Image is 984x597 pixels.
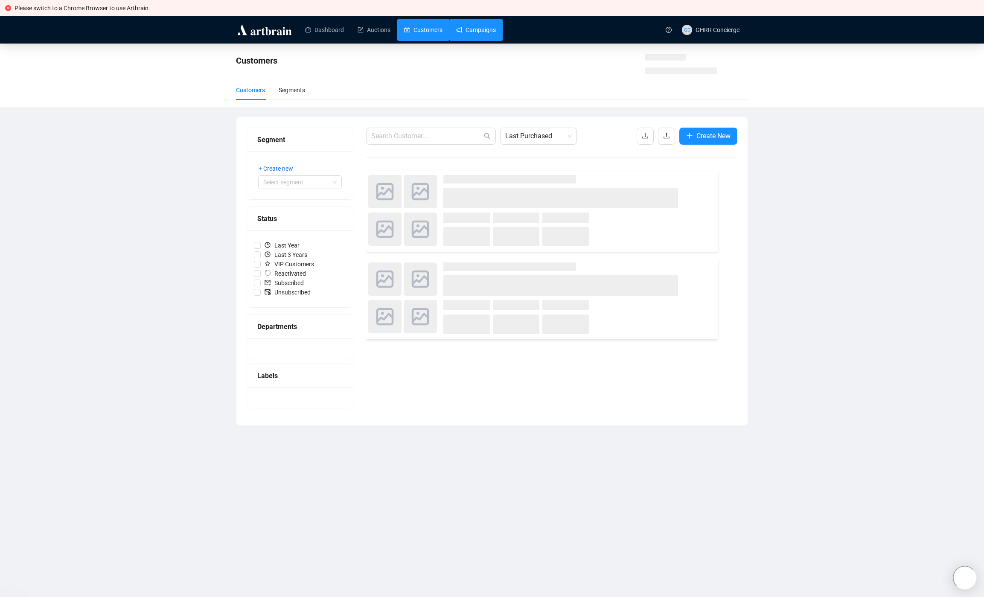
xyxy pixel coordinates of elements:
[404,262,437,296] img: photo.svg
[368,175,402,208] img: photo.svg
[368,300,402,333] img: photo.svg
[258,162,300,175] button: + Create new
[696,131,731,141] span: Create New
[661,16,677,43] a: question-circle
[257,213,343,224] div: Status
[456,19,496,41] a: Campaigns
[236,23,293,37] img: logo
[505,128,572,144] span: Last Purchased
[679,128,737,145] button: Create New
[236,85,265,95] div: Customers
[305,19,344,41] a: Dashboard
[686,132,693,139] span: plus
[358,19,390,41] a: Auctions
[261,288,314,297] span: Unsubscribed
[368,213,402,246] img: photo.svg
[663,132,670,139] span: upload
[404,213,437,246] img: photo.svg
[279,85,305,95] div: Segments
[666,27,672,33] span: question-circle
[261,250,311,259] span: Last 3 Years
[953,566,977,590] iframe: Intercom live chat discovery launcher
[371,131,482,141] input: Search Customer...
[368,262,402,296] img: photo.svg
[696,26,739,33] span: GHRR Concierge
[5,5,11,11] span: close-circle
[261,241,303,250] span: Last Year
[257,134,343,145] div: Segment
[257,370,343,381] div: Labels
[404,175,437,208] img: photo.svg
[15,3,979,13] div: Please switch to a Chrome Browser to use Artbrain.
[257,321,343,332] div: Departments
[484,133,491,140] span: search
[236,55,277,66] span: Customers
[259,164,293,173] span: + Create new
[404,19,443,41] a: Customers
[261,259,317,269] span: VIP Customers
[261,278,307,288] span: Subscribed
[642,132,649,139] span: download
[684,26,690,34] span: GC
[261,269,309,278] span: Reactivated
[404,300,437,333] img: photo.svg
